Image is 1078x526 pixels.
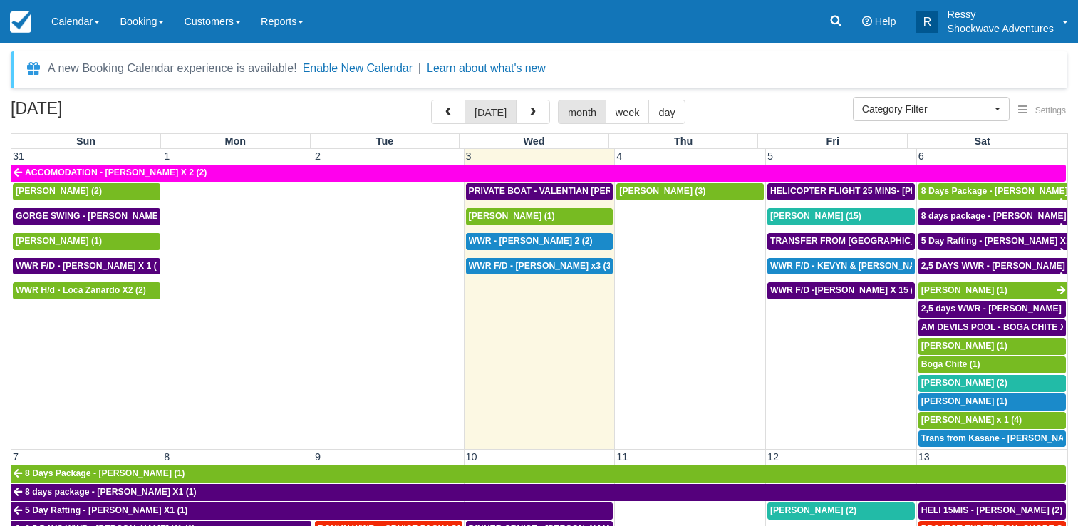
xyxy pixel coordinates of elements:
[465,150,473,162] span: 3
[558,100,606,124] button: month
[916,11,938,33] div: R
[947,21,1054,36] p: Shockwave Adventures
[616,183,764,200] a: [PERSON_NAME] (3)
[427,62,546,74] a: Learn about what's new
[469,236,593,246] span: WWR - [PERSON_NAME] 2 (2)
[767,258,915,275] a: WWR F/D - KEVYN & [PERSON_NAME] 2 (2)
[767,233,915,250] a: TRANSFER FROM [GEOGRAPHIC_DATA] TO VIC FALLS - [PERSON_NAME] X 1 (1)
[921,396,1007,406] span: [PERSON_NAME] (1)
[918,301,1066,318] a: 2,5 days WWR - [PERSON_NAME] X2 (2)
[674,135,693,147] span: Thu
[13,258,160,275] a: WWR F/D - [PERSON_NAME] X 1 (1)
[10,11,31,33] img: checkfront-main-nav-mini-logo.png
[13,282,160,299] a: WWR H/d - Loca Zanardo X2 (2)
[918,338,1066,355] a: [PERSON_NAME] (1)
[918,375,1066,392] a: [PERSON_NAME] (2)
[615,150,623,162] span: 4
[918,430,1066,448] a: Trans from Kasane - [PERSON_NAME] X4 (4)
[767,282,915,299] a: WWR F/D -[PERSON_NAME] X 15 (15)
[862,102,991,116] span: Category Filter
[16,236,102,246] span: [PERSON_NAME] (1)
[767,183,915,200] a: HELICOPTER FLIGHT 25 MINS- [PERSON_NAME] X1 (1)
[918,502,1066,520] a: HELI 15MIS - [PERSON_NAME] (2)
[376,135,394,147] span: Tue
[76,135,95,147] span: Sun
[465,451,479,463] span: 10
[766,150,774,162] span: 5
[767,208,915,225] a: [PERSON_NAME] (15)
[918,183,1067,200] a: 8 Days Package - [PERSON_NAME] (1)
[615,451,629,463] span: 11
[921,505,1063,515] span: HELI 15MIS - [PERSON_NAME] (2)
[11,451,20,463] span: 7
[16,211,190,221] span: GORGE SWING - [PERSON_NAME] X 2 (2)
[466,183,613,200] a: PRIVATE BOAT - VALENTIAN [PERSON_NAME] X 4 (4)
[921,285,1007,295] span: [PERSON_NAME] (1)
[918,356,1066,373] a: Boga Chite (1)
[918,282,1067,299] a: [PERSON_NAME] (1)
[1035,105,1066,115] span: Settings
[11,150,26,162] span: 31
[917,150,926,162] span: 6
[921,359,980,369] span: Boga Chite (1)
[770,186,1001,196] span: HELICOPTER FLIGHT 25 MINS- [PERSON_NAME] X1 (1)
[418,62,421,74] span: |
[11,165,1066,182] a: ACCOMODATION - [PERSON_NAME] X 2 (2)
[16,186,102,196] span: [PERSON_NAME] (2)
[770,261,952,271] span: WWR F/D - KEVYN & [PERSON_NAME] 2 (2)
[947,7,1054,21] p: Ressy
[648,100,685,124] button: day
[466,233,613,250] a: WWR - [PERSON_NAME] 2 (2)
[469,211,555,221] span: [PERSON_NAME] (1)
[11,484,1066,501] a: 8 days package - [PERSON_NAME] X1 (1)
[853,97,1010,121] button: Category Filter
[162,451,171,463] span: 8
[16,285,146,295] span: WWR H/d - Loca Zanardo X2 (2)
[875,16,896,27] span: Help
[826,135,839,147] span: Fri
[469,186,693,196] span: PRIVATE BOAT - VALENTIAN [PERSON_NAME] X 4 (4)
[619,186,705,196] span: [PERSON_NAME] (3)
[918,233,1067,250] a: 5 Day Rafting - [PERSON_NAME] X1 (1)
[918,393,1066,411] a: [PERSON_NAME] (1)
[466,258,613,275] a: WWR F/D - [PERSON_NAME] x3 (3)
[469,261,614,271] span: WWR F/D - [PERSON_NAME] x3 (3)
[48,60,297,77] div: A new Booking Calendar experience is available!
[313,150,322,162] span: 2
[917,451,931,463] span: 13
[303,61,413,76] button: Enable New Calendar
[770,505,856,515] span: [PERSON_NAME] (2)
[918,258,1067,275] a: 2,5 DAYS WWR - [PERSON_NAME] X1 (1)
[13,233,160,250] a: [PERSON_NAME] (1)
[921,415,1022,425] span: [PERSON_NAME] x 1 (4)
[11,100,191,126] h2: [DATE]
[1010,100,1074,121] button: Settings
[465,100,517,124] button: [DATE]
[974,135,990,147] span: Sat
[25,468,185,478] span: 8 Days Package - [PERSON_NAME] (1)
[918,319,1066,336] a: AM DEVILS POOL - BOGA CHITE X 1 (1)
[921,341,1007,351] span: [PERSON_NAME] (1)
[466,208,613,225] a: [PERSON_NAME] (1)
[11,502,613,520] a: 5 Day Rafting - [PERSON_NAME] X1 (1)
[11,465,1066,483] a: 8 Days Package - [PERSON_NAME] (1)
[862,16,872,26] i: Help
[767,502,915,520] a: [PERSON_NAME] (2)
[918,208,1067,225] a: 8 days package - [PERSON_NAME] X1 (1)
[25,505,187,515] span: 5 Day Rafting - [PERSON_NAME] X1 (1)
[770,211,861,221] span: [PERSON_NAME] (15)
[25,167,207,177] span: ACCOMODATION - [PERSON_NAME] X 2 (2)
[313,451,322,463] span: 9
[770,285,926,295] span: WWR F/D -[PERSON_NAME] X 15 (15)
[524,135,545,147] span: Wed
[921,378,1007,388] span: [PERSON_NAME] (2)
[13,208,160,225] a: GORGE SWING - [PERSON_NAME] X 2 (2)
[766,451,780,463] span: 12
[606,100,650,124] button: week
[13,183,160,200] a: [PERSON_NAME] (2)
[918,412,1066,429] a: [PERSON_NAME] x 1 (4)
[225,135,247,147] span: Mon
[25,487,197,497] span: 8 days package - [PERSON_NAME] X1 (1)
[16,261,165,271] span: WWR F/D - [PERSON_NAME] X 1 (1)
[162,150,171,162] span: 1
